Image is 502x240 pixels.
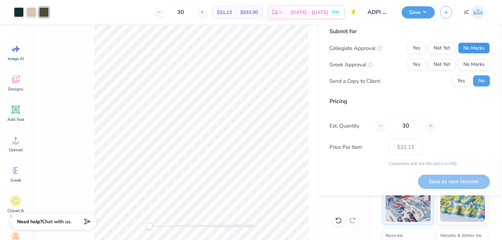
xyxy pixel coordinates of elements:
button: No [473,75,490,87]
button: Not Yet [428,43,455,54]
span: Neon Ink [386,232,403,239]
span: Image AI [8,56,24,61]
span: Designs [8,86,23,92]
img: Standard [386,187,431,222]
span: $31.13 [217,9,232,16]
span: Free [332,10,339,15]
input: Untitled Design [362,5,396,19]
span: JC [464,8,469,16]
div: Greek Approval [329,60,373,68]
div: Accessibility label [146,223,153,230]
button: Yes [408,59,426,70]
span: Upload [9,147,23,153]
div: Send a Copy to Client [329,77,380,85]
span: $933.90 [240,9,258,16]
span: Metallic & Glitter Ink [440,232,481,239]
label: Est. Quantity [329,122,371,130]
button: Yes [408,43,426,54]
div: Customers will see this price on HQ. [329,160,490,167]
strong: Need help? [17,218,42,225]
span: Greek [10,177,21,183]
button: No Marks [458,43,490,54]
input: – – [389,118,423,134]
div: Pricing [329,97,490,106]
span: Chat with us. [42,218,71,225]
button: Yes [452,75,470,87]
button: No Marks [458,59,490,70]
button: Not Yet [428,59,455,70]
img: Puff Ink [440,187,485,222]
img: Julia Cox [471,5,485,19]
button: Save [402,6,435,19]
input: – – [167,6,194,19]
span: Add Text [7,117,24,122]
div: Submit for [329,27,490,36]
label: Price Per Item [329,143,383,151]
div: Collegiate Approval [329,44,382,52]
a: JC [461,5,488,19]
span: [DATE] - [DATE] [290,9,328,16]
span: Clipart & logos [4,208,27,219]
